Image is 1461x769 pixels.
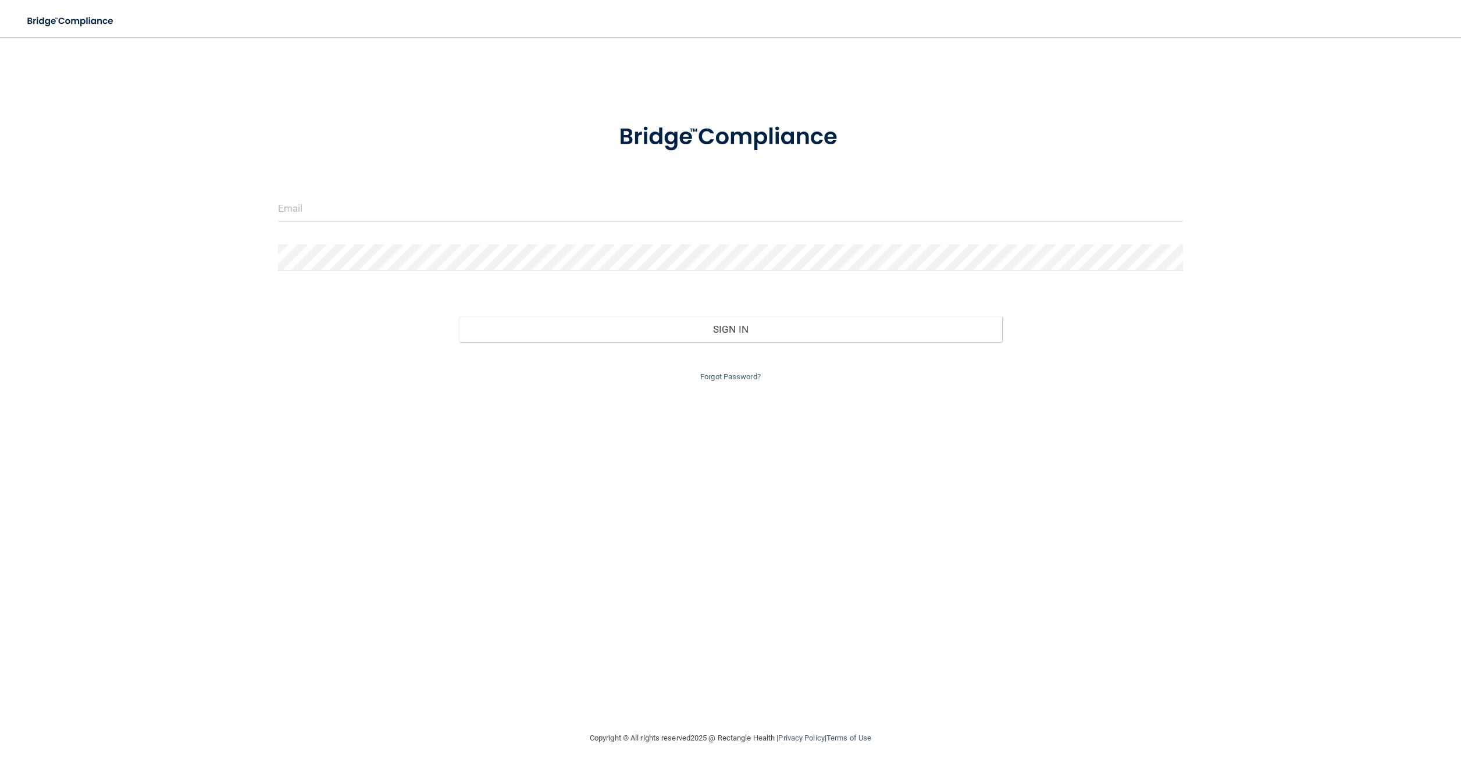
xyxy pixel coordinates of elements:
[826,734,871,742] a: Terms of Use
[278,195,1184,222] input: Email
[778,734,824,742] a: Privacy Policy
[518,720,943,757] div: Copyright © All rights reserved 2025 @ Rectangle Health | |
[700,372,761,381] a: Forgot Password?
[595,107,866,168] img: bridge_compliance_login_screen.278c3ca4.svg
[459,316,1002,342] button: Sign In
[17,9,124,33] img: bridge_compliance_login_screen.278c3ca4.svg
